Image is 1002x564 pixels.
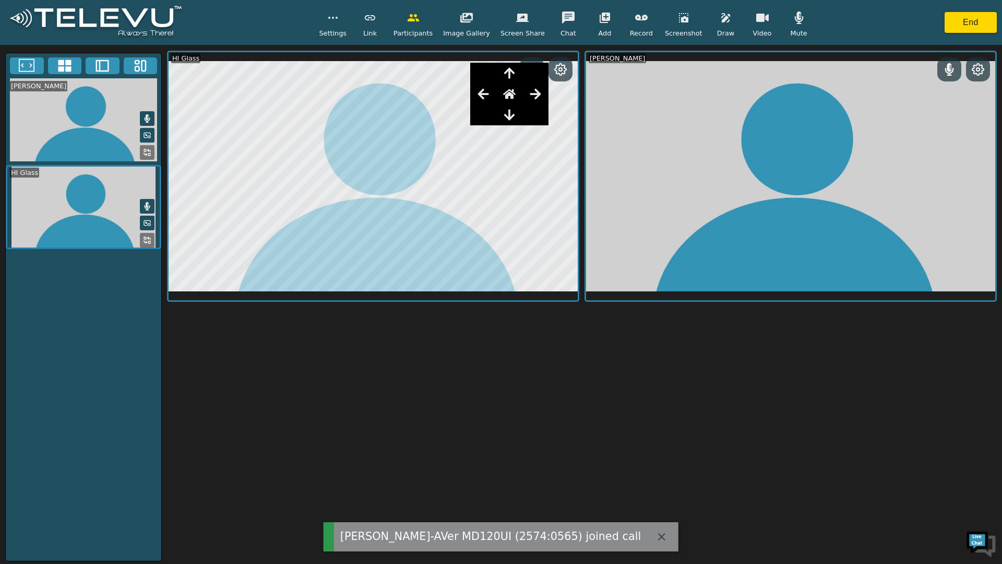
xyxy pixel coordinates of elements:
[140,111,154,126] button: Mute
[5,285,199,322] textarea: Type your message and hit 'Enter'
[665,28,702,38] span: Screenshot
[54,55,175,68] div: Chat with us now
[965,527,997,559] img: Chat Widget
[393,28,433,38] span: Participants
[443,28,490,38] span: Image Gallery
[945,12,997,33] button: End
[589,53,646,63] div: [PERSON_NAME]
[363,28,377,38] span: Link
[753,28,772,38] span: Video
[319,28,347,38] span: Settings
[140,145,154,160] button: Replace Feed
[61,132,144,237] span: We're online!
[500,28,545,38] span: Screen Share
[86,57,120,74] button: Two Window Medium
[10,81,67,91] div: [PERSON_NAME]
[790,28,807,38] span: Mute
[140,199,154,214] button: Mute
[171,5,196,30] div: Minimize live chat window
[717,28,734,38] span: Draw
[140,128,154,143] button: Picture in Picture
[18,49,44,75] img: d_736959983_company_1615157101543_736959983
[171,53,200,63] div: HI Glass
[140,216,154,230] button: Picture in Picture
[630,28,653,38] span: Record
[10,57,44,74] button: Fullscreen
[340,528,641,545] div: [PERSON_NAME]-AVer MD120UI (2574:0565) joined call
[124,57,158,74] button: Three Window Medium
[5,3,186,42] img: logoWhite.png
[48,57,82,74] button: 4x4
[560,28,576,38] span: Chat
[10,168,39,178] div: HI Glass
[140,233,154,248] button: Replace Feed
[599,28,612,38] span: Add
